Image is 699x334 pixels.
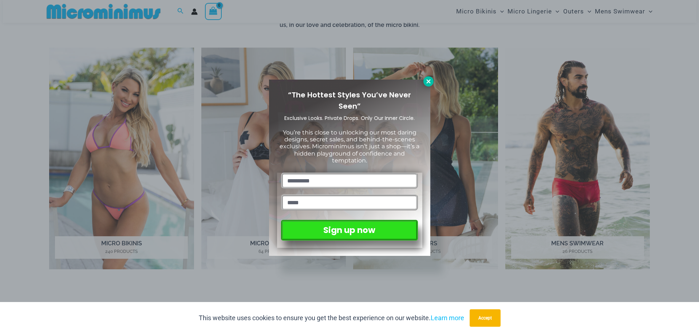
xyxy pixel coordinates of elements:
[199,313,464,323] p: This website uses cookies to ensure you get the best experience on our website.
[431,314,464,322] a: Learn more
[288,90,411,111] span: “The Hottest Styles You’ve Never Seen”
[470,309,501,327] button: Accept
[280,129,419,164] span: You’re this close to unlocking our most daring designs, secret sales, and behind-the-scenes exclu...
[284,114,415,122] span: Exclusive Looks. Private Drops. Only Our Inner Circle.
[423,76,434,86] button: Close
[281,220,418,241] button: Sign up now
